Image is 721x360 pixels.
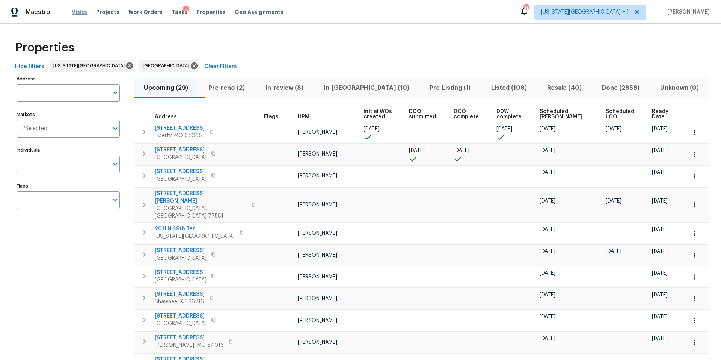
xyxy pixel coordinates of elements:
[652,271,668,276] span: [DATE]
[652,126,668,132] span: [DATE]
[155,298,205,306] span: Shawnee, KS 66216
[155,154,207,161] span: [GEOGRAPHIC_DATA]
[235,8,284,16] span: Geo Assignments
[298,151,337,157] span: [PERSON_NAME]
[155,342,224,349] span: [PERSON_NAME], MO 64016
[17,148,120,153] label: Individuals
[17,112,120,117] label: Markets
[540,227,555,232] span: [DATE]
[22,126,47,132] span: 2 Selected
[409,109,441,119] span: DCO submitted
[155,146,207,154] span: [STREET_ADDRESS]
[318,83,415,93] span: In-[GEOGRAPHIC_DATA] (10)
[606,249,621,254] span: [DATE]
[155,175,207,183] span: [GEOGRAPHIC_DATA]
[540,292,555,298] span: [DATE]
[15,62,44,71] span: Hide filters
[652,336,668,341] span: [DATE]
[496,126,512,132] span: [DATE]
[606,109,639,119] span: Scheduled LCO
[454,109,484,119] span: DCO complete
[96,8,119,16] span: Projects
[172,9,187,15] span: Tasks
[652,148,668,153] span: [DATE]
[542,83,587,93] span: Resale (40)
[364,109,396,119] span: Initial WOs created
[139,60,199,72] div: [GEOGRAPHIC_DATA]
[110,195,121,205] button: Open
[15,44,74,51] span: Properties
[155,225,235,233] span: 2011 N 49th Ter
[298,274,337,280] span: [PERSON_NAME]
[606,126,621,132] span: [DATE]
[155,247,207,254] span: [STREET_ADDRESS]
[128,8,163,16] span: Work Orders
[486,83,532,93] span: Listed (108)
[655,83,704,93] span: Unknown (0)
[652,314,668,319] span: [DATE]
[155,320,207,327] span: [GEOGRAPHIC_DATA]
[652,227,668,232] span: [DATE]
[298,296,337,301] span: [PERSON_NAME]
[364,126,379,132] span: [DATE]
[652,292,668,298] span: [DATE]
[298,253,337,258] span: [PERSON_NAME]
[50,60,134,72] div: [US_STATE][GEOGRAPHIC_DATA]
[652,198,668,204] span: [DATE]
[196,8,226,16] span: Properties
[664,8,710,16] span: [PERSON_NAME]
[183,6,189,13] div: 3
[540,170,555,175] span: [DATE]
[540,336,555,341] span: [DATE]
[12,60,47,74] button: Hide filters
[652,170,668,175] span: [DATE]
[155,233,235,240] span: [US_STATE][GEOGRAPHIC_DATA]
[110,159,121,169] button: Open
[298,340,337,345] span: [PERSON_NAME]
[454,148,469,153] span: [DATE]
[155,290,205,298] span: [STREET_ADDRESS]
[606,198,621,204] span: [DATE]
[298,318,337,323] span: [PERSON_NAME]
[298,202,337,207] span: [PERSON_NAME]
[540,249,555,254] span: [DATE]
[496,109,526,119] span: D0W complete
[540,109,593,119] span: Scheduled [PERSON_NAME]
[26,8,50,16] span: Maestro
[203,83,250,93] span: Pre-reno (2)
[72,8,87,16] span: Visits
[155,190,247,205] span: [STREET_ADDRESS][PERSON_NAME]
[409,148,425,153] span: [DATE]
[540,198,555,204] span: [DATE]
[298,231,337,236] span: [PERSON_NAME]
[155,205,247,220] span: [GEOGRAPHIC_DATA], [GEOGRAPHIC_DATA] 77581
[541,8,629,16] span: [US_STATE][GEOGRAPHIC_DATA] + 1
[264,114,278,119] span: Flags
[155,276,207,284] span: [GEOGRAPHIC_DATA]
[110,123,121,134] button: Open
[298,130,337,135] span: [PERSON_NAME]
[523,5,529,12] div: 11
[298,173,337,178] span: [PERSON_NAME]
[298,114,309,119] span: HPM
[17,77,120,81] label: Address
[652,109,674,119] span: Ready Date
[155,334,224,342] span: [STREET_ADDRESS]
[155,269,207,276] span: [STREET_ADDRESS]
[424,83,476,93] span: Pre-Listing (1)
[138,83,194,93] span: Upcoming (29)
[201,60,240,74] button: Clear Filters
[155,124,205,132] span: [STREET_ADDRESS]
[652,249,668,254] span: [DATE]
[53,62,128,70] span: [US_STATE][GEOGRAPHIC_DATA]
[155,254,207,262] span: [GEOGRAPHIC_DATA]
[155,114,177,119] span: Address
[596,83,645,93] span: Done (2858)
[540,271,555,276] span: [DATE]
[155,132,205,139] span: Liberty, MO 64068
[17,184,120,188] label: Flags
[540,314,555,319] span: [DATE]
[204,62,237,71] span: Clear Filters
[155,312,207,320] span: [STREET_ADDRESS]
[143,62,192,70] span: [GEOGRAPHIC_DATA]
